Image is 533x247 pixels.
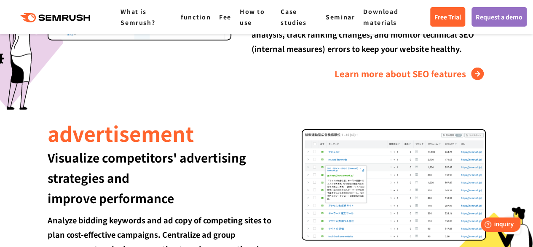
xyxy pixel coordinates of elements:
[434,13,461,21] font: Free Trial
[48,190,174,206] font: improve performance
[48,149,246,186] font: Visualize competitors' advertising strategies and
[430,7,465,27] a: Free Trial
[48,118,194,148] font: advertisement
[326,13,355,21] a: Seminar
[219,13,231,21] a: Fee
[252,14,474,54] font: We discover target keywords for SEO based on competitive analysis, track ranking changes, and mon...
[281,7,306,27] a: Case studies
[476,13,522,21] font: Request a demo
[363,7,398,27] a: Download materials
[240,7,265,27] a: How to use
[458,214,524,238] iframe: Help widget launcher
[335,68,466,80] font: Learn more about SEO features
[121,7,155,27] a: What is Semrush?
[471,7,527,27] a: Request a demo
[181,13,211,21] a: function
[335,67,486,81] a: Learn more about SEO features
